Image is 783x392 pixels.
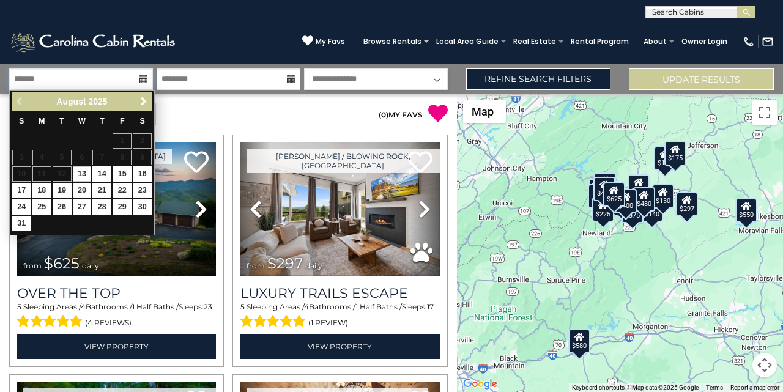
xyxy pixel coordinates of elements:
div: $625 [603,182,625,207]
span: Sunday [19,117,24,125]
span: 1 Half Baths / [132,302,179,311]
span: from [23,261,42,270]
span: Wednesday [78,117,86,125]
div: $349 [628,174,650,199]
span: $297 [267,254,303,272]
a: 15 [113,166,132,182]
button: Change map style [463,100,506,123]
span: 5 [240,302,245,311]
div: $400 [615,188,637,213]
button: Toggle fullscreen view [752,100,777,125]
span: Next [139,97,149,106]
button: Keyboard shortcuts [572,383,625,392]
a: 16 [133,166,152,182]
span: 17 [427,302,434,311]
a: Over The Top [17,285,216,301]
a: 22 [113,183,132,198]
button: Update Results [629,68,774,90]
div: $175 [654,146,676,171]
span: (4 reviews) [85,315,132,331]
span: daily [305,261,322,270]
span: 1 Half Baths / [355,302,402,311]
a: 30 [133,199,152,215]
a: Terms [706,384,723,391]
div: $175 [664,141,686,165]
div: $230 [588,183,610,208]
div: Sleeping Areas / Bathrooms / Sleeps: [240,301,439,331]
a: 29 [113,199,132,215]
span: from [247,261,265,270]
div: $130 [652,184,674,209]
span: Monday [39,117,45,125]
span: 4 [81,302,86,311]
span: 0 [381,110,386,119]
a: (0)MY FAVS [379,110,423,119]
span: August [56,97,86,106]
span: (1 review) [308,315,348,331]
span: Tuesday [59,117,64,125]
span: 23 [204,302,212,311]
a: 23 [133,183,152,198]
span: $625 [44,254,80,272]
img: thumbnail_168695581.jpeg [240,142,439,276]
a: Rental Program [565,33,635,50]
a: Next [136,94,151,109]
a: Add to favorites [184,150,209,176]
img: phone-regular-white.png [743,35,755,48]
a: 27 [73,199,92,215]
a: Refine Search Filters [466,68,611,90]
a: 18 [32,183,51,198]
a: 24 [12,199,31,215]
div: $297 [677,192,699,216]
div: $125 [594,172,616,196]
a: [PERSON_NAME] / Blowing Rock, [GEOGRAPHIC_DATA] [247,149,439,173]
a: Local Area Guide [430,33,505,50]
a: 26 [53,199,72,215]
span: Map [472,105,494,118]
span: 2025 [88,97,107,106]
a: View Property [17,334,216,359]
span: My Favs [316,36,345,47]
a: 20 [73,183,92,198]
a: Open this area in Google Maps (opens a new window) [460,376,500,392]
a: Browse Rentals [357,33,428,50]
a: Owner Login [675,33,733,50]
span: 5 [17,302,21,311]
div: $580 [569,328,591,353]
span: ( ) [379,110,388,119]
a: 19 [53,183,72,198]
div: $425 [593,176,615,201]
a: 31 [12,216,31,231]
a: 21 [92,183,111,198]
span: daily [82,261,99,270]
div: $375 [622,198,644,223]
a: Luxury Trails Escape [240,285,439,301]
img: White-1-2.png [9,29,179,54]
span: Map data ©2025 Google [632,384,699,391]
img: Google [460,376,500,392]
a: My Favs [302,35,345,48]
a: 13 [73,166,92,182]
a: About [637,33,673,50]
a: 28 [92,199,111,215]
div: Sleeping Areas / Bathrooms / Sleeps: [17,301,216,331]
span: 4 [304,302,309,311]
a: Real Estate [507,33,562,50]
a: 17 [12,183,31,198]
a: Report a map error [730,384,779,391]
img: mail-regular-white.png [762,35,774,48]
div: $550 [735,198,757,222]
a: 25 [32,199,51,215]
a: View Property [240,334,439,359]
span: Thursday [100,117,105,125]
div: $480 [633,187,655,211]
span: Saturday [140,117,145,125]
button: Map camera controls [752,353,777,377]
a: 14 [92,166,111,182]
div: $225 [593,198,615,222]
div: $140 [641,197,663,221]
span: Friday [120,117,125,125]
